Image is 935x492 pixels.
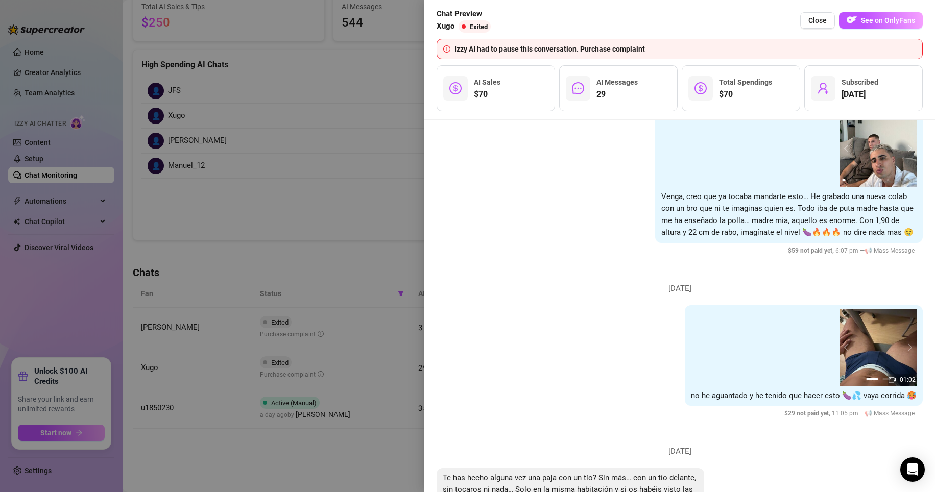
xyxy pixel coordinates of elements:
[844,343,852,352] button: prev
[847,15,857,25] img: OF
[788,247,918,254] span: 6:07 pm —
[784,410,918,417] span: 11:05 pm —
[596,78,638,86] span: AI Messages
[840,309,917,386] img: media
[454,43,916,55] div: Izzy AI had to pause this conversation. Purchase complaint
[861,16,915,24] span: See on OnlyFans
[661,446,699,458] span: [DATE]
[719,78,772,86] span: Total Spendings
[889,376,896,383] span: video-camera
[443,45,450,53] span: info-circle
[449,82,462,94] span: dollar
[881,179,883,181] button: 7
[839,12,923,29] button: OFSee on OnlyFans
[817,82,829,94] span: user-add
[900,179,902,181] button: 10
[572,82,584,94] span: message
[784,410,832,417] span: $ 29 not paid yet ,
[694,82,707,94] span: dollar
[840,110,917,187] img: media
[850,179,852,181] button: 2
[437,8,495,20] span: Chat Preview
[661,192,914,237] span: Venga, creo que ya tocaba mandarte esto… He grabado una nueva colab con un bro que ni te imaginas...
[875,179,877,181] button: 6
[900,376,916,383] span: 01:02
[842,88,878,101] span: [DATE]
[913,179,915,181] button: 12
[808,16,827,24] span: Close
[856,179,858,181] button: 3
[596,88,638,101] span: 29
[474,78,500,86] span: AI Sales
[691,391,917,400] span: no he aguantado y he tenido que hacer esto 🍆💦 vaya corrida 🥵
[906,179,908,181] button: 11
[470,23,488,31] span: Exited
[882,378,891,380] button: 2
[788,247,835,254] span: $ 59 not paid yet ,
[868,179,870,181] button: 5
[887,179,889,181] button: 8
[844,144,852,153] button: prev
[661,283,699,295] span: [DATE]
[904,343,913,352] button: next
[862,179,864,181] button: 4
[800,12,835,29] button: Close
[719,88,772,101] span: $70
[474,88,500,101] span: $70
[900,457,925,482] div: Open Intercom Messenger
[865,410,915,417] span: 📢 Mass Message
[842,78,878,86] span: Subscribed
[904,144,913,153] button: next
[894,179,896,181] button: 9
[437,20,454,33] span: Xugo
[865,247,915,254] span: 📢 Mass Message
